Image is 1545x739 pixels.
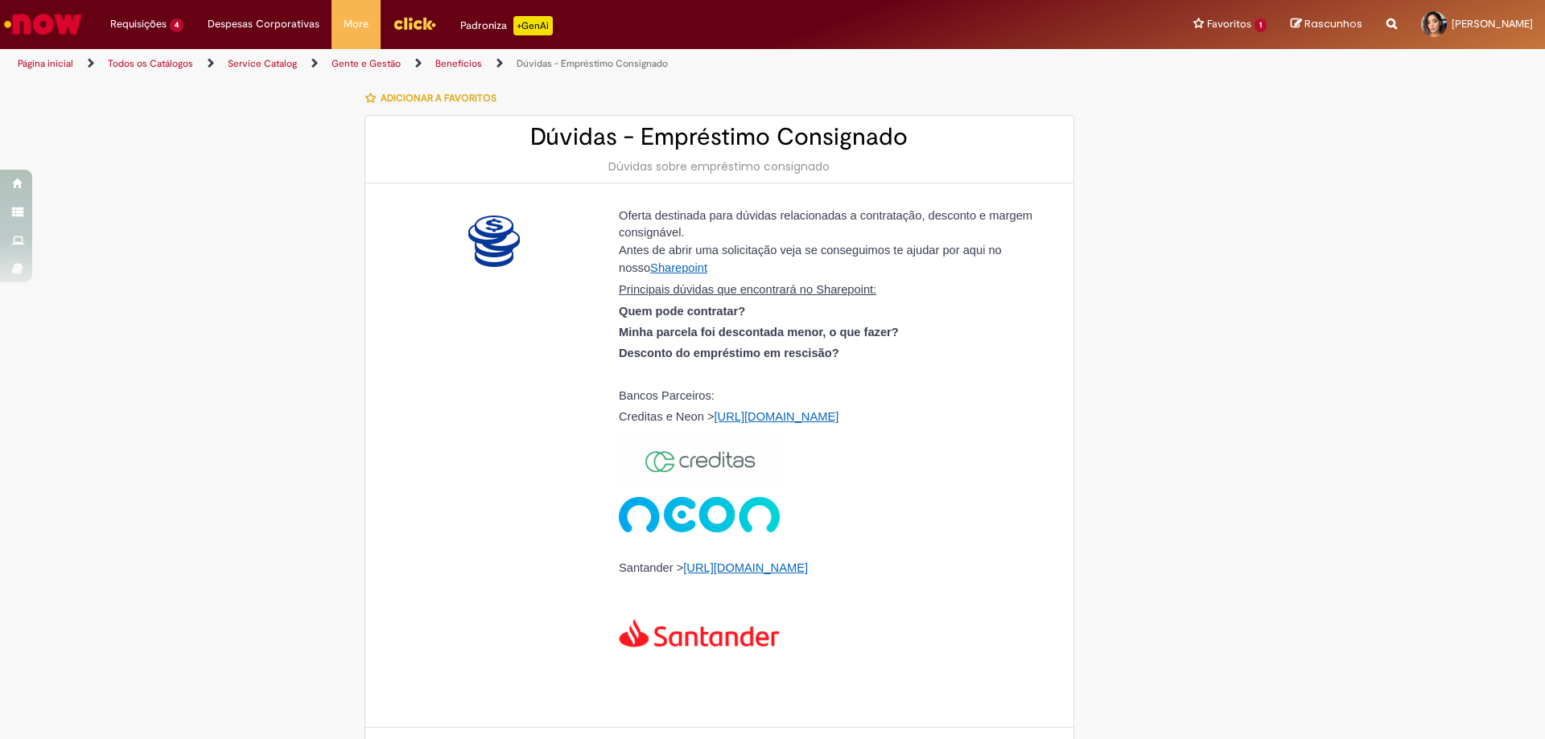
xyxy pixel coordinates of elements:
[1452,17,1533,31] span: [PERSON_NAME]
[12,49,1018,79] ul: Trilhas de página
[619,244,1002,275] span: Antes de abrir uma solicitação veja se conseguimos te ajudar por aqui no nosso
[108,57,193,70] a: Todos os Catálogos
[228,57,297,70] a: Service Catalog
[110,16,167,32] span: Requisições
[619,209,1032,239] span: Oferta destinada para dúvidas relacionadas a contratação, desconto e margem consignável.
[365,81,505,115] button: Adicionar a Favoritos
[393,11,436,35] img: click_logo_yellow_360x200.png
[619,283,876,296] span: Principais dúvidas que encontrará no Sharepoint:
[2,8,84,40] img: ServiceNow
[468,216,520,267] img: Dúvidas - Empréstimo Consignado
[435,57,482,70] a: Benefícios
[1304,16,1362,31] span: Rascunhos
[460,16,553,35] div: Padroniza
[619,305,745,318] strong: Quem pode contratar?
[619,562,1045,678] p: Santander >
[650,261,707,274] span: Sharepoint
[513,16,553,35] p: +GenAi
[619,390,1045,403] p: Bancos Parceiros:
[332,57,401,70] a: Gente e Gestão
[619,326,899,339] strong: Minha parcela foi descontada menor, o que fazer?
[517,57,668,70] a: Dúvidas - Empréstimo Consignado
[344,16,369,32] span: More
[381,124,1057,150] h2: Dúvidas - Empréstimo Consignado
[1207,16,1251,32] span: Favoritos
[650,261,707,274] a: Sharepoint
[1291,17,1362,32] a: Rascunhos
[683,561,808,574] a: [URL][DOMAIN_NAME]
[619,411,1045,424] p: Creditas e Neon >
[208,16,319,32] span: Despesas Corporativas
[381,158,1057,174] div: Dúvidas sobre empréstimo consignado
[381,92,496,105] span: Adicionar a Favoritos
[715,410,839,423] a: [URL][DOMAIN_NAME]
[18,57,73,70] a: Página inicial
[1255,18,1267,32] span: 1
[619,347,839,359] strong: Desconto do empréstimo em rescisão?
[170,18,183,32] span: 4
